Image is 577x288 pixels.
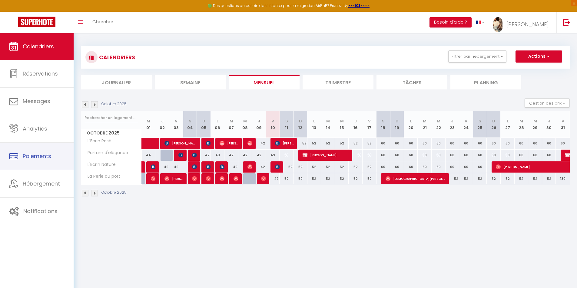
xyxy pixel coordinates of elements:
div: 52 [528,173,542,184]
abbr: V [368,118,371,124]
li: Mensuel [229,75,300,89]
div: 52 [335,173,349,184]
abbr: M [533,118,537,124]
th: 16 [349,111,363,138]
abbr: L [410,118,412,124]
abbr: S [382,118,385,124]
div: 60 [446,161,459,173]
span: Réservations [23,70,58,77]
th: 01 [142,111,156,138]
th: 20 [404,111,418,138]
div: 60 [280,150,293,161]
th: 17 [363,111,376,138]
abbr: V [465,118,467,124]
div: 52 [307,138,321,149]
div: 42 [197,150,211,161]
div: 60 [542,138,556,149]
span: Messages [23,97,50,105]
div: 60 [459,161,473,173]
abbr: M [326,118,330,124]
div: 60 [473,150,487,161]
span: Calendriers [23,43,54,50]
span: [PERSON_NAME] [303,149,349,161]
span: [DEMOGRAPHIC_DATA][PERSON_NAME] [386,173,446,184]
th: 14 [321,111,335,138]
th: 03 [169,111,183,138]
div: 60 [487,138,501,149]
th: 26 [487,111,501,138]
abbr: J [354,118,357,124]
span: [PERSON_NAME] [164,138,197,149]
img: ... [493,17,502,32]
div: 60 [459,150,473,161]
th: 21 [418,111,432,138]
span: Hébergement [23,180,60,187]
div: 52 [363,161,376,173]
span: [PERSON_NAME] [220,161,224,173]
p: Octobre 2025 [101,101,127,107]
div: 52 [321,173,335,184]
div: 130 [556,173,570,184]
div: 60 [363,150,376,161]
abbr: J [258,118,260,124]
div: 42 [252,161,266,173]
p: Octobre 2025 [101,190,127,196]
button: Filtrer par hébergement [448,50,506,63]
span: Chercher [92,18,113,25]
abbr: M [519,118,523,124]
span: Parfum d'élégance [82,150,130,156]
div: 52 [363,173,376,184]
div: 60 [487,150,501,161]
abbr: S [479,118,481,124]
div: 60 [556,138,570,149]
div: 60 [515,150,529,161]
a: [PERSON_NAME] [142,161,145,173]
span: Octobre 2025 [81,129,141,138]
div: 52 [501,173,515,184]
div: 52 [280,161,293,173]
th: 07 [224,111,238,138]
img: Super Booking [18,17,55,27]
th: 23 [446,111,459,138]
div: 60 [418,150,432,161]
span: [PERSON_NAME] [275,161,280,173]
th: 25 [473,111,487,138]
th: 06 [211,111,224,138]
div: 60 [528,138,542,149]
a: >>> ICI <<<< [348,3,370,8]
div: 42 [155,161,169,173]
div: 60 [349,150,363,161]
th: 19 [390,111,404,138]
span: [PERSON_NAME] [178,149,183,161]
div: 60 [404,161,418,173]
abbr: J [161,118,164,124]
h3: CALENDRIERS [98,50,135,64]
div: 52 [363,138,376,149]
th: 12 [293,111,307,138]
input: Rechercher un logement... [85,112,138,123]
div: 52 [280,173,293,184]
span: [PERSON_NAME] [206,161,211,173]
div: 42 [224,150,238,161]
abbr: V [175,118,177,124]
div: 60 [473,161,487,173]
div: 60 [473,138,487,149]
abbr: D [396,118,399,124]
li: Trimestre [303,75,373,89]
th: 22 [432,111,446,138]
div: 52 [459,173,473,184]
div: 60 [432,138,446,149]
span: [PERSON_NAME] [164,173,183,184]
th: 08 [238,111,252,138]
a: ... [PERSON_NAME] [489,12,556,33]
div: 52 [293,173,307,184]
abbr: J [548,118,550,124]
span: [PERSON_NAME] [206,173,211,184]
abbr: D [299,118,302,124]
th: 13 [307,111,321,138]
div: 60 [528,150,542,161]
div: 52 [446,173,459,184]
abbr: V [562,118,564,124]
th: 30 [542,111,556,138]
